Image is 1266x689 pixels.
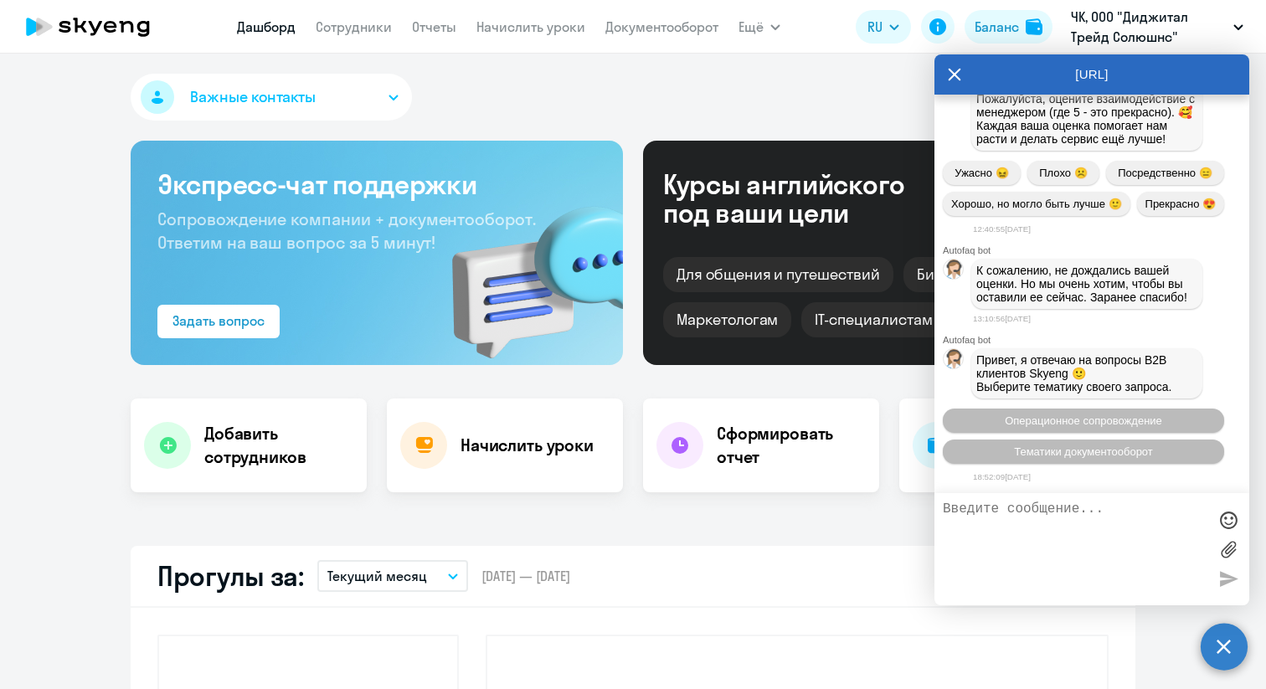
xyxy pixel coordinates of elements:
h4: Добавить сотрудников [204,422,353,469]
h4: Начислить уроки [461,434,594,457]
button: Задать вопрос [157,305,280,338]
button: Ещё [738,10,780,44]
div: Маркетологам [663,302,791,337]
h4: Сформировать отчет [717,422,866,469]
span: Ужасно 😖 [955,167,1008,179]
div: Бизнес и командировки [903,257,1103,292]
button: Операционное сопровождение [943,409,1224,433]
span: Операционное сопровождение [1005,414,1162,427]
button: Балансbalance [965,10,1052,44]
span: Прекрасно 😍 [1145,198,1216,210]
span: Посредственно 😑 [1118,167,1212,179]
time: 18:52:09[DATE] [973,472,1031,481]
button: Плохо ☹️ [1027,161,1099,185]
div: Баланс [975,17,1019,37]
button: Важные контакты [131,74,412,121]
time: 12:40:55[DATE] [973,224,1031,234]
span: Нам важно знать ваше мнение. Пожалуйста, оцените взаимодействие с менеджером (где 5 - это прекрас... [976,79,1198,146]
p: Текущий месяц [327,566,427,586]
div: IT-специалистам [801,302,945,337]
time: 13:10:56[DATE] [973,314,1031,323]
span: Сопровождение компании + документооборот. Ответим на ваш вопрос за 5 минут! [157,208,536,253]
span: Тематики документооборот [1014,445,1153,458]
span: Ещё [738,17,764,37]
a: Сотрудники [316,18,392,35]
h3: Экспресс-чат поддержки [157,167,596,201]
button: ЧК, ООО "Диджитал Трейд Солюшнс" [1063,7,1252,47]
span: Хорошо, но могло быть лучше 🙂 [951,198,1122,210]
button: RU [856,10,911,44]
img: bg-img [428,177,623,365]
label: Лимит 10 файлов [1216,537,1241,562]
div: Autofaq bot [943,335,1249,345]
button: Текущий месяц [317,560,468,592]
button: Тематики документооборот [943,440,1224,464]
button: Хорошо, но могло быть лучше 🙂 [943,192,1130,216]
div: Autofaq bot [943,245,1249,255]
a: Дашборд [237,18,296,35]
button: Прекрасно 😍 [1137,192,1224,216]
a: Начислить уроки [476,18,585,35]
div: Курсы английского под ваши цели [663,170,949,227]
button: Ужасно 😖 [943,161,1021,185]
span: [DATE] — [DATE] [481,567,570,585]
span: Плохо ☹️ [1039,167,1087,179]
span: Важные контакты [190,86,316,108]
span: Привет, я отвечаю на вопросы B2B клиентов Skyeng 🙂 Выберите тематику своего запроса. [976,353,1172,393]
div: Для общения и путешествий [663,257,893,292]
div: Задать вопрос [172,311,265,331]
button: Посредственно 😑 [1106,161,1224,185]
a: Отчеты [412,18,456,35]
h2: Прогулы за: [157,559,304,593]
a: Документооборот [605,18,718,35]
img: bot avatar [944,260,965,284]
img: balance [1026,18,1042,35]
span: RU [867,17,883,37]
p: ЧК, ООО "Диджитал Трейд Солюшнс" [1071,7,1227,47]
img: bot avatar [944,349,965,373]
span: К сожалению, не дождались вашей оценки. Но мы очень хотим, чтобы вы оставили ее сейчас. Заранее с... [976,264,1187,304]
